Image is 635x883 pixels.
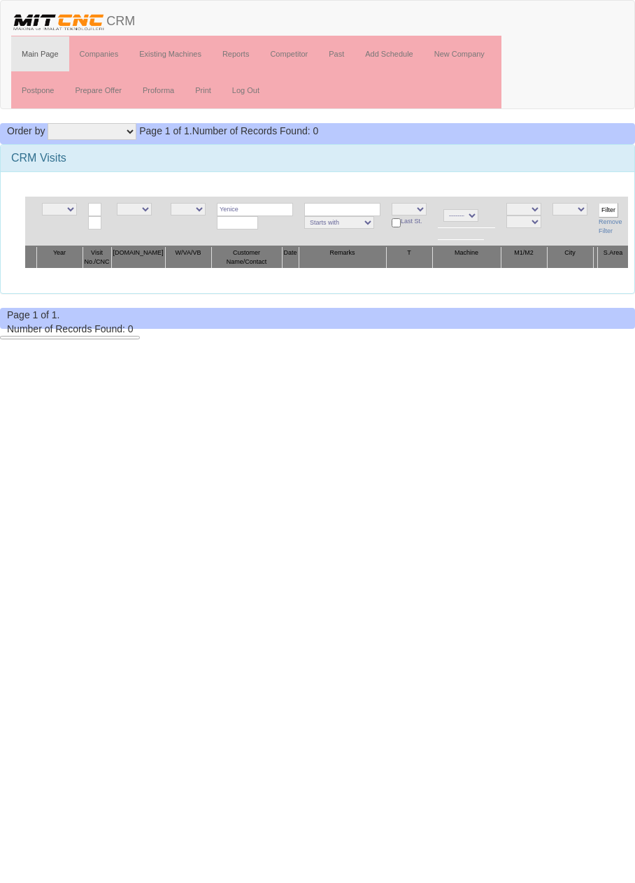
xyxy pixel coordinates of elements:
input: Filter [599,203,618,218]
th: M1/M2 [501,246,547,269]
a: Competitor [259,36,318,71]
th: City [547,246,593,269]
span: Number of Records Found: 0 [139,125,318,136]
a: Prepare Offer [64,73,131,108]
a: Past [318,36,355,71]
th: Customer Name/Contact [211,246,282,269]
span: Page 1 of 1. [7,309,60,320]
td: Last St. [386,197,432,246]
span: Page 1 of 1. [139,125,192,136]
a: CRM [1,1,145,36]
a: Remove Filter [599,218,622,234]
a: Postpone [11,73,64,108]
th: Remarks [299,246,386,269]
th: Year [36,246,83,269]
a: Companies [69,36,129,71]
th: [DOMAIN_NAME] [111,246,165,269]
th: S.Area [598,246,628,269]
th: Machine [432,246,501,269]
th: Date [282,246,299,269]
a: Existing Machines [129,36,212,71]
img: header.png [11,11,106,32]
th: W/VA/VB [165,246,211,269]
a: Main Page [11,36,69,71]
a: Print [185,73,222,108]
th: T [386,246,432,269]
h3: CRM Visits [11,152,624,164]
span: Number of Records Found: 0 [7,323,134,334]
a: Reports [212,36,260,71]
a: Log Out [222,73,270,108]
a: Proforma [132,73,185,108]
th: Visit No./CNC [83,246,111,269]
a: New Company [424,36,495,71]
a: Add Schedule [355,36,424,71]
